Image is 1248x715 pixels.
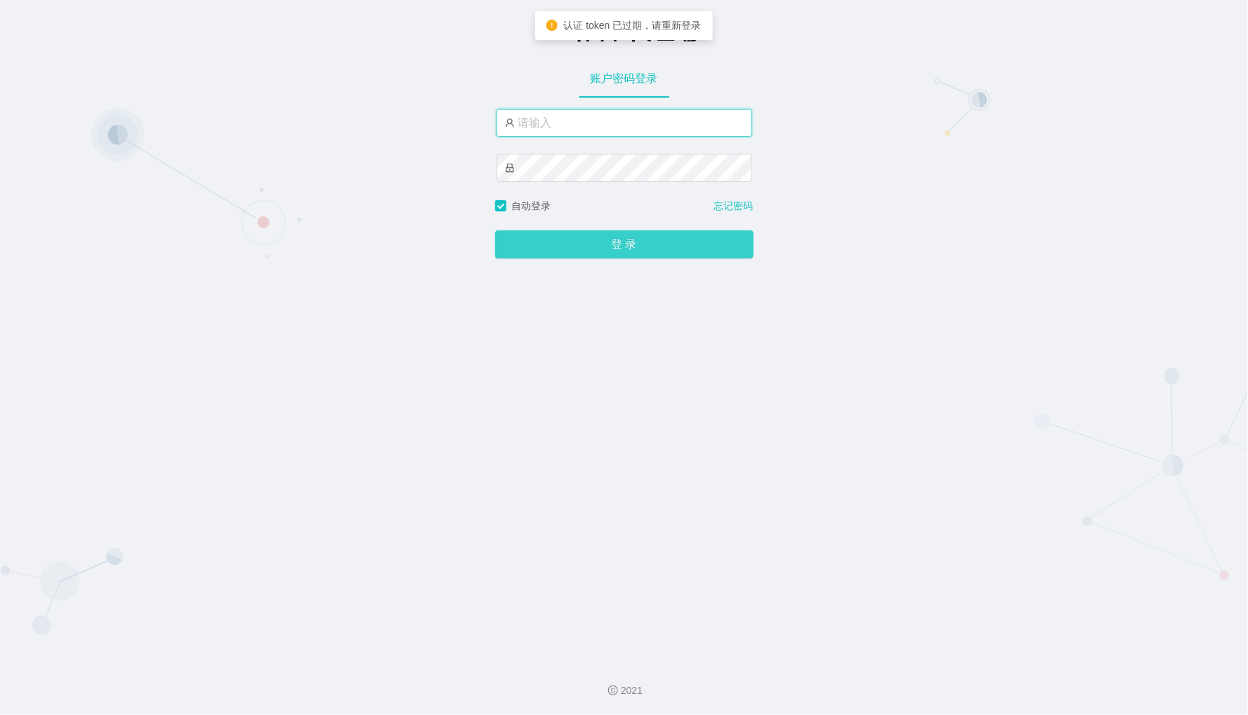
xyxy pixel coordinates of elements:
[621,685,643,696] font: 2021
[608,686,618,695] i: 图标： 版权所有
[546,20,558,31] i: 图标：感叹号圆圈
[714,199,754,214] a: 忘记密码
[497,109,752,137] input: 请输入
[505,118,515,128] i: 图标： 用户
[563,20,701,31] span: 认证 token 已过期，请重新登录
[506,200,557,211] span: 自动登录
[495,230,754,258] button: 登 录
[505,163,515,173] i: 图标： 锁
[579,59,669,98] div: 账户密码登录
